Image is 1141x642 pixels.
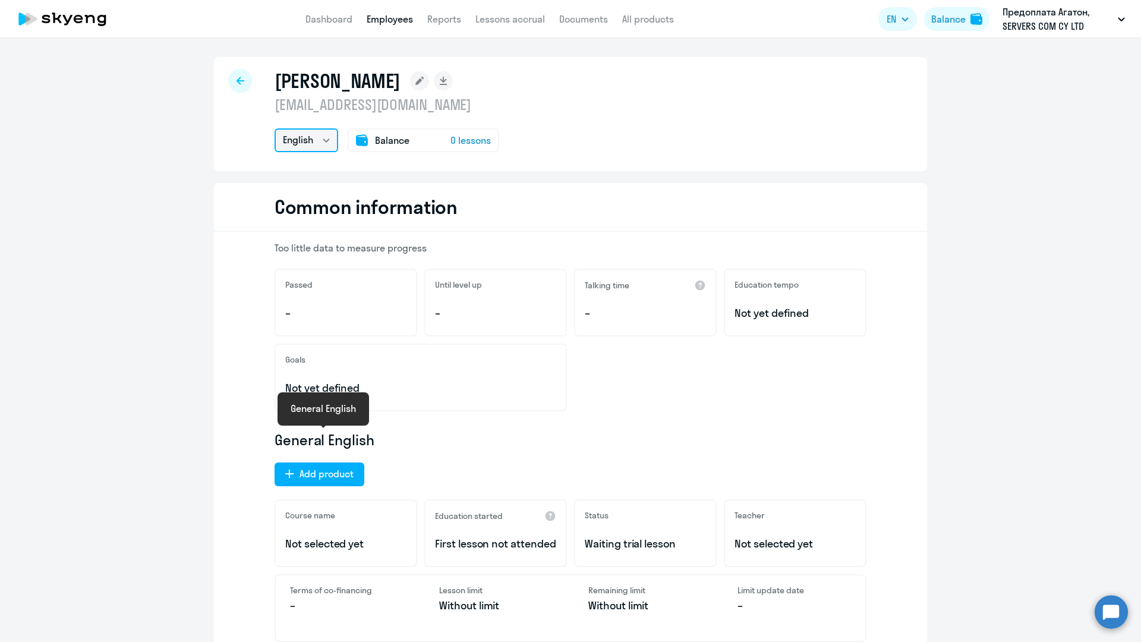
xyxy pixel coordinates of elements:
h4: Remaining limit [588,585,702,596]
a: Employees [367,13,413,25]
button: EN [878,7,917,31]
span: Not yet defined [735,306,856,321]
a: All products [622,13,674,25]
span: 0 lessons [450,133,491,147]
div: Balance [931,12,966,26]
p: Not yet defined [285,380,556,396]
div: General English [291,401,356,416]
h5: Teacher [735,510,765,521]
p: Waiting trial lesson [585,536,706,552]
img: balance [970,13,982,25]
p: – [435,306,556,321]
p: Without limit [588,598,702,613]
a: Dashboard [305,13,352,25]
p: Too little data to measure progress [275,241,866,254]
a: Lessons accrual [475,13,545,25]
span: General English [275,430,374,449]
a: Reports [427,13,461,25]
h5: Until level up [435,279,482,290]
button: Add product [275,462,364,486]
p: [EMAIL_ADDRESS][DOMAIN_NAME] [275,95,499,114]
p: Without limit [439,598,553,613]
h1: [PERSON_NAME] [275,69,401,93]
p: Предоплата Агатон, SERVERS COM CY LTD [1003,5,1113,33]
h5: Course name [285,510,335,521]
h5: Passed [285,279,313,290]
a: Documents [559,13,608,25]
p: First lesson not attended [435,536,556,552]
span: EN [887,12,896,26]
h5: Goals [285,354,305,365]
div: Add product [300,467,354,481]
h5: Status [585,510,609,521]
h5: Talking time [585,280,629,291]
button: Balancebalance [924,7,989,31]
h4: Limit update date [737,585,851,596]
button: Предоплата Агатон, SERVERS COM CY LTD [997,5,1131,33]
h4: Terms of co-financing [290,585,404,596]
p: – [585,306,706,321]
p: Not selected yet [285,536,406,552]
h4: Lesson limit [439,585,553,596]
p: – [290,598,404,613]
h5: Education tempo [735,279,799,290]
h5: Education started [435,511,503,521]
h2: Common information [275,195,458,219]
p: Not selected yet [735,536,856,552]
p: – [737,598,851,613]
p: – [285,306,406,321]
span: Balance [375,133,409,147]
